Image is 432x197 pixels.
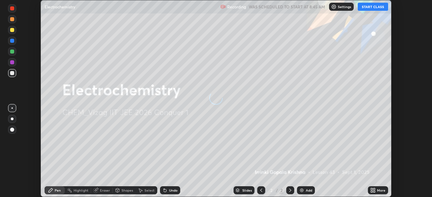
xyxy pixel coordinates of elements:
div: 2 [279,187,283,193]
div: Eraser [100,189,110,192]
img: add-slide-button [299,188,304,193]
p: Recording [227,4,246,9]
button: START CLASS [358,3,388,11]
div: Undo [169,189,178,192]
img: class-settings-icons [331,4,336,9]
div: Select [144,189,155,192]
div: 2 [268,188,275,192]
img: recording.375f2c34.svg [220,4,226,9]
p: Electrochemistry [45,4,75,9]
div: Pen [55,189,61,192]
div: / [276,188,278,192]
div: Slides [242,189,252,192]
div: Shapes [122,189,133,192]
div: More [377,189,385,192]
div: Add [306,189,312,192]
p: Settings [338,5,351,8]
div: Highlight [74,189,88,192]
h5: WAS SCHEDULED TO START AT 8:45 AM [249,4,325,10]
